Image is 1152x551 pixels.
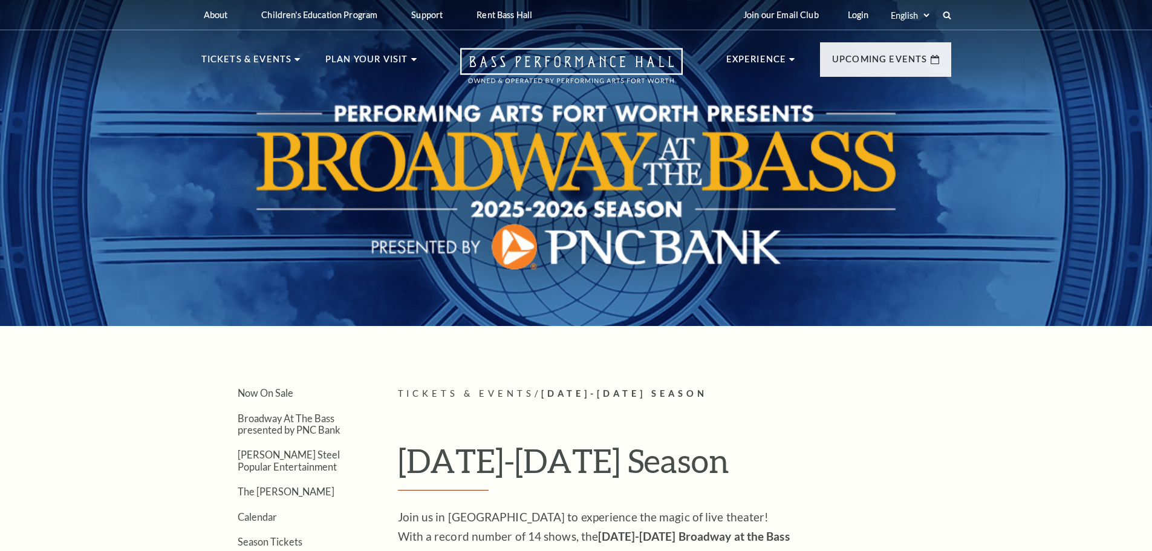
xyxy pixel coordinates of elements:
p: Upcoming Events [832,52,928,74]
a: Season Tickets [238,536,302,547]
h1: [DATE]-[DATE] Season [398,441,951,491]
p: / [398,386,951,402]
a: [PERSON_NAME] Steel Popular Entertainment [238,449,340,472]
p: About [204,10,228,20]
a: Calendar [238,511,277,523]
span: Tickets & Events [398,388,535,399]
a: Broadway At The Bass presented by PNC Bank [238,412,340,435]
select: Select: [888,10,931,21]
span: [DATE]-[DATE] Season [541,388,708,399]
p: Plan Your Visit [325,52,408,74]
p: Children's Education Program [261,10,377,20]
a: The [PERSON_NAME] [238,486,334,497]
a: Now On Sale [238,387,293,399]
p: Experience [726,52,787,74]
p: Tickets & Events [201,52,292,74]
p: Support [411,10,443,20]
p: Rent Bass Hall [477,10,532,20]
